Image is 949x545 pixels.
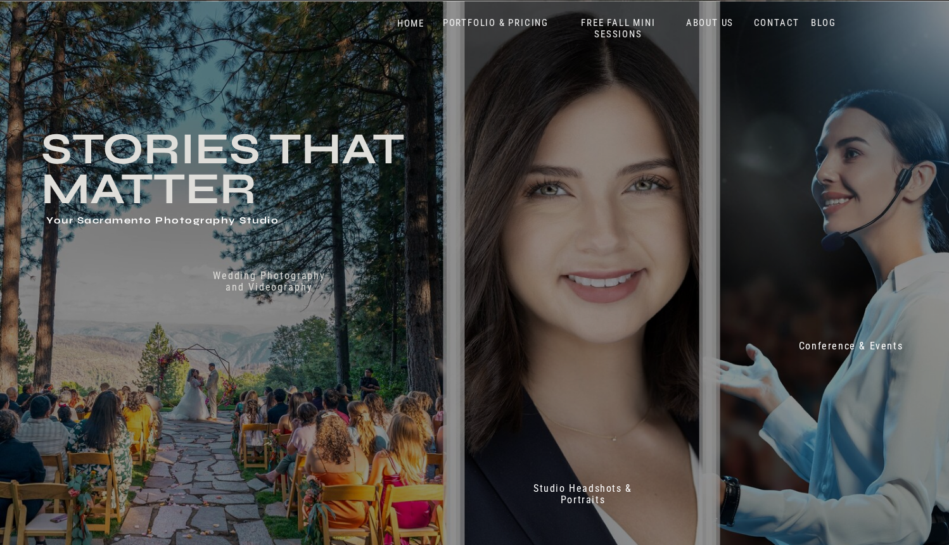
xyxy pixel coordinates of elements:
[438,17,554,29] a: PORTFOLIO & PRICING
[602,472,772,506] p: 70+ 5 Star reviews on Google & Yelp
[518,483,647,510] a: Studio Headshots & Portraits
[203,270,335,304] a: Wedding Photography and Videography
[566,17,671,41] a: FREE FALL MINI SESSIONS
[492,304,858,426] h2: Don't just take our word for it
[790,341,912,358] a: Conference & Events
[41,129,545,206] h3: Stories that Matter
[46,215,388,228] h1: Your Sacramento Photography Studio
[384,18,438,30] a: HOME
[683,17,737,29] a: ABOUT US
[808,17,839,29] a: BLOG
[751,17,803,29] a: CONTACT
